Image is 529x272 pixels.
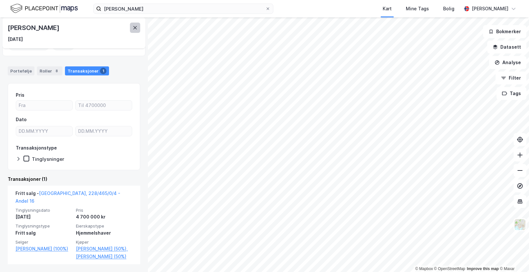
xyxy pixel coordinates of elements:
div: 8 [53,68,60,74]
div: Fritt salg [15,229,72,237]
a: [PERSON_NAME] (50%), [76,245,132,253]
div: [DATE] [8,35,23,43]
div: 1 [100,68,106,74]
input: Til 4700000 [76,101,132,110]
input: Søk på adresse, matrikkel, gårdeiere, leietakere eller personer [101,4,265,14]
a: [PERSON_NAME] (100%) [15,245,72,253]
div: [DATE] [15,213,72,221]
input: DD.MM.YYYY [16,126,72,136]
div: Hjemmelshaver [76,229,132,237]
div: Transaksjonstype [16,144,57,152]
a: [PERSON_NAME] (50%) [76,253,132,260]
input: DD.MM.YYYY [76,126,132,136]
div: [PERSON_NAME] [472,5,508,13]
button: Filter [496,72,526,84]
img: logo.f888ab2527a4732fd821a326f86c7f29.svg [10,3,78,14]
div: Roller [37,66,62,75]
button: Analyse [489,56,526,69]
a: Mapbox [415,267,433,271]
button: Bokmerker [483,25,526,38]
span: Selger [15,239,72,245]
div: Pris [16,91,24,99]
iframe: Chat Widget [497,241,529,272]
div: Mine Tags [406,5,429,13]
span: Pris [76,208,132,213]
div: Bolig [443,5,454,13]
div: Dato [16,116,27,123]
span: Tinglysningsdato [15,208,72,213]
a: Improve this map [467,267,499,271]
div: Tinglysninger [32,156,64,162]
div: 4 700 000 kr [76,213,132,221]
div: [PERSON_NAME] [8,23,60,33]
a: OpenStreetMap [434,267,465,271]
span: Kjøper [76,239,132,245]
span: Tinglysningstype [15,223,72,229]
button: Datasett [487,41,526,53]
span: Eierskapstype [76,223,132,229]
img: Z [514,219,526,231]
div: Fritt salg - [15,189,132,208]
div: Transaksjoner (1) [8,175,140,183]
input: Fra [16,101,72,110]
a: [GEOGRAPHIC_DATA], 228/465/0/4 - Andel 16 [15,190,120,204]
div: Transaksjoner [65,66,109,75]
div: Kart [383,5,392,13]
div: Portefølje [8,66,34,75]
button: Tags [497,87,526,100]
